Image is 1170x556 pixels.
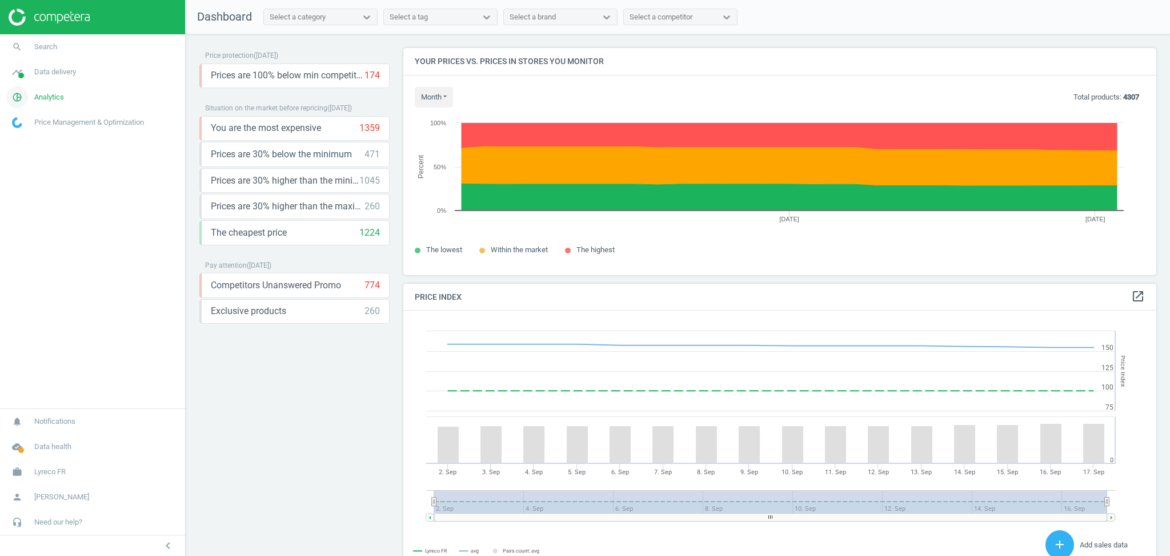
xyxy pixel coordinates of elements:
[439,468,456,476] tspan: 2. Sep
[9,9,90,26] img: ajHJNr6hYgQAAAAASUVORK5CYII=
[503,548,539,554] tspan: Pairs count: avg
[997,468,1018,476] tspan: 15. Sep
[868,468,889,476] tspan: 12. Sep
[34,117,144,128] span: Price Management & Optimization
[154,538,182,553] button: chevron_left
[6,61,28,83] i: timeline
[482,468,500,476] tspan: 3. Sep
[211,279,341,292] span: Competitors Unanswered Promo
[1053,538,1067,551] i: add
[576,245,615,254] span: The highest
[510,12,556,22] div: Select a brand
[1110,456,1113,464] text: 0
[211,174,359,187] span: Prices are 30% higher than the minimum
[1083,468,1104,476] tspan: 17. Sep
[12,117,22,128] img: wGWNvw8QSZomAAAAABJRU5ErkJggg==
[697,468,715,476] tspan: 8. Sep
[34,517,82,527] span: Need our help?
[1101,383,1113,391] text: 100
[390,12,428,22] div: Select a tag
[364,305,380,317] div: 260
[6,461,28,483] i: work
[740,468,758,476] tspan: 9. Sep
[211,305,286,317] span: Exclusive products
[6,36,28,58] i: search
[327,104,352,112] span: ( [DATE] )
[491,245,548,254] span: Within the market
[1119,355,1127,387] tspan: Price Index
[359,174,380,187] div: 1045
[254,51,278,59] span: ( [DATE] )
[34,42,57,52] span: Search
[525,468,543,476] tspan: 4. Sep
[211,122,321,134] span: You are the most expensive
[954,468,975,476] tspan: 14. Sep
[205,104,327,112] span: Situation on the market before repricing
[6,486,28,508] i: person
[1131,289,1145,303] i: open_in_new
[205,261,247,269] span: Pay attention
[247,261,271,269] span: ( [DATE] )
[437,207,446,214] text: 0%
[364,148,380,161] div: 471
[434,164,446,170] text: 50%
[205,51,254,59] span: Price protection
[1131,289,1145,304] a: open_in_new
[6,436,28,458] i: cloud_done
[34,492,89,502] span: [PERSON_NAME]
[425,549,447,554] tspan: Lyreco FR
[430,120,446,126] text: 100%
[911,468,932,476] tspan: 13. Sep
[34,416,75,427] span: Notifications
[1123,93,1139,101] b: 4307
[197,10,252,23] span: Dashboard
[6,86,28,108] i: pie_chart_outlined
[211,200,364,213] span: Prices are 30% higher than the maximal
[654,468,672,476] tspan: 7. Sep
[364,279,380,292] div: 774
[34,92,64,102] span: Analytics
[403,48,1156,75] h4: Your prices vs. prices in stores you monitor
[211,227,287,239] span: The cheapest price
[270,12,326,22] div: Select a category
[1101,344,1113,352] text: 150
[1101,364,1113,372] text: 125
[568,468,586,476] tspan: 5. Sep
[1073,92,1139,102] p: Total products:
[611,468,629,476] tspan: 6. Sep
[34,442,71,452] span: Data health
[359,227,380,239] div: 1224
[34,467,66,477] span: Lyreco FR
[359,122,380,134] div: 1359
[825,468,846,476] tspan: 11. Sep
[364,69,380,82] div: 174
[1105,403,1113,411] text: 75
[417,154,425,178] tspan: Percent
[1085,216,1105,223] tspan: [DATE]
[403,284,1156,311] h4: Price Index
[211,69,364,82] span: Prices are 100% below min competitor
[34,67,76,77] span: Data delivery
[630,12,692,22] div: Select a competitor
[471,548,479,554] tspan: avg
[779,216,799,223] tspan: [DATE]
[161,539,175,553] i: chevron_left
[782,468,803,476] tspan: 10. Sep
[415,87,453,108] button: month
[364,200,380,213] div: 260
[211,148,352,161] span: Prices are 30% below the minimum
[1080,541,1128,549] span: Add sales data
[6,511,28,533] i: headset_mic
[426,245,462,254] span: The lowest
[1040,468,1061,476] tspan: 16. Sep
[6,411,28,432] i: notifications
